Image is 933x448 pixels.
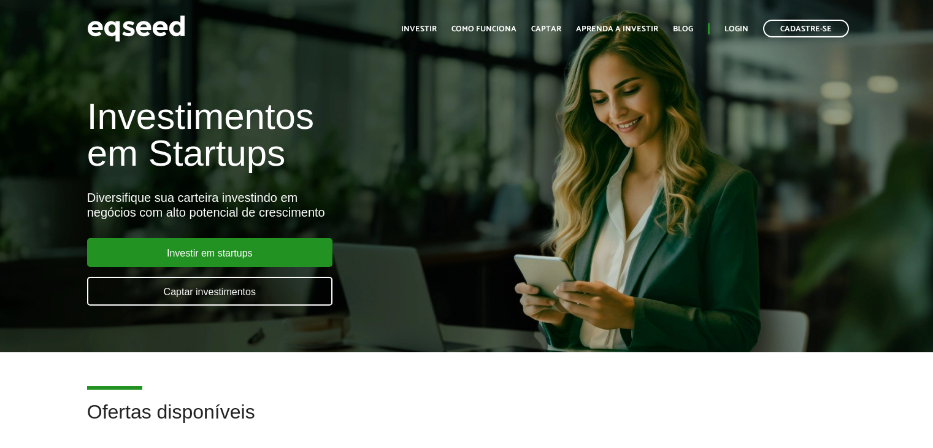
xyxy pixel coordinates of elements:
[87,190,536,220] div: Diversifique sua carteira investindo em negócios com alto potencial de crescimento
[87,238,332,267] a: Investir em startups
[724,25,748,33] a: Login
[401,25,437,33] a: Investir
[531,25,561,33] a: Captar
[87,277,332,306] a: Captar investimentos
[673,25,693,33] a: Blog
[87,98,536,172] h1: Investimentos em Startups
[763,20,849,37] a: Cadastre-se
[576,25,658,33] a: Aprenda a investir
[87,401,847,441] h2: Ofertas disponíveis
[451,25,516,33] a: Como funciona
[87,12,185,45] img: EqSeed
